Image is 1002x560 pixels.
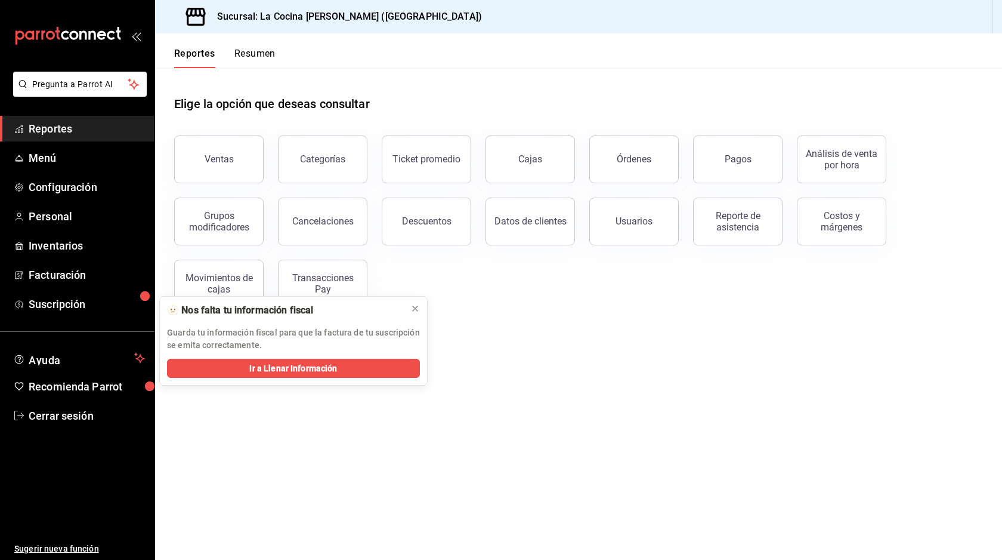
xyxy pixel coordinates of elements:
[29,179,145,195] span: Configuración
[29,208,145,224] span: Personal
[29,351,129,365] span: Ayuda
[300,153,345,165] div: Categorías
[167,359,420,378] button: Ir a Llenar Información
[174,198,264,245] button: Grupos modificadores
[797,136,886,183] button: Análisis de venta por hora
[797,198,886,245] button: Costos y márgenes
[278,260,367,307] button: Transacciones Pay
[174,136,264,183] button: Ventas
[382,136,471,183] button: Ticket promedio
[485,198,575,245] button: Datos de clientes
[205,153,234,165] div: Ventas
[278,198,367,245] button: Cancelaciones
[29,267,145,283] span: Facturación
[174,95,370,113] h1: Elige la opción que deseas consultar
[402,216,451,227] div: Descuentos
[382,198,471,245] button: Descuentos
[693,136,783,183] button: Pagos
[29,238,145,254] span: Inventarios
[805,148,879,171] div: Análisis de venta por hora
[286,272,360,295] div: Transacciones Pay
[494,216,567,227] div: Datos de clientes
[278,136,367,183] button: Categorías
[131,31,141,41] button: open_drawer_menu
[616,216,652,227] div: Usuarios
[29,121,145,137] span: Reportes
[485,136,575,183] button: Cajas
[292,216,354,227] div: Cancelaciones
[589,136,679,183] button: Órdenes
[701,210,775,233] div: Reporte de asistencia
[29,408,145,424] span: Cerrar sesión
[805,210,879,233] div: Costos y márgenes
[8,87,147,99] a: Pregunta a Parrot AI
[167,304,401,317] div: 🫥 Nos falta tu información fiscal
[249,362,337,375] span: Ir a Llenar Información
[174,260,264,307] button: Movimientos de cajas
[518,153,542,165] div: Cajas
[29,379,145,395] span: Recomienda Parrot
[617,153,651,165] div: Órdenes
[392,153,460,165] div: Ticket promedio
[589,198,679,245] button: Usuarios
[234,48,276,68] button: Resumen
[29,150,145,166] span: Menú
[29,296,145,312] span: Suscripción
[693,198,783,245] button: Reporte de asistencia
[208,10,482,24] h3: Sucursal: La Cocina [PERSON_NAME] ([GEOGRAPHIC_DATA])
[174,48,215,68] button: Reportes
[725,153,751,165] div: Pagos
[14,543,145,555] span: Sugerir nueva función
[13,72,147,97] button: Pregunta a Parrot AI
[32,78,128,91] span: Pregunta a Parrot AI
[167,327,420,352] p: Guarda tu información fiscal para que la factura de tu suscripción se emita correctamente.
[174,48,276,68] div: navigation tabs
[182,210,256,233] div: Grupos modificadores
[182,272,256,295] div: Movimientos de cajas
